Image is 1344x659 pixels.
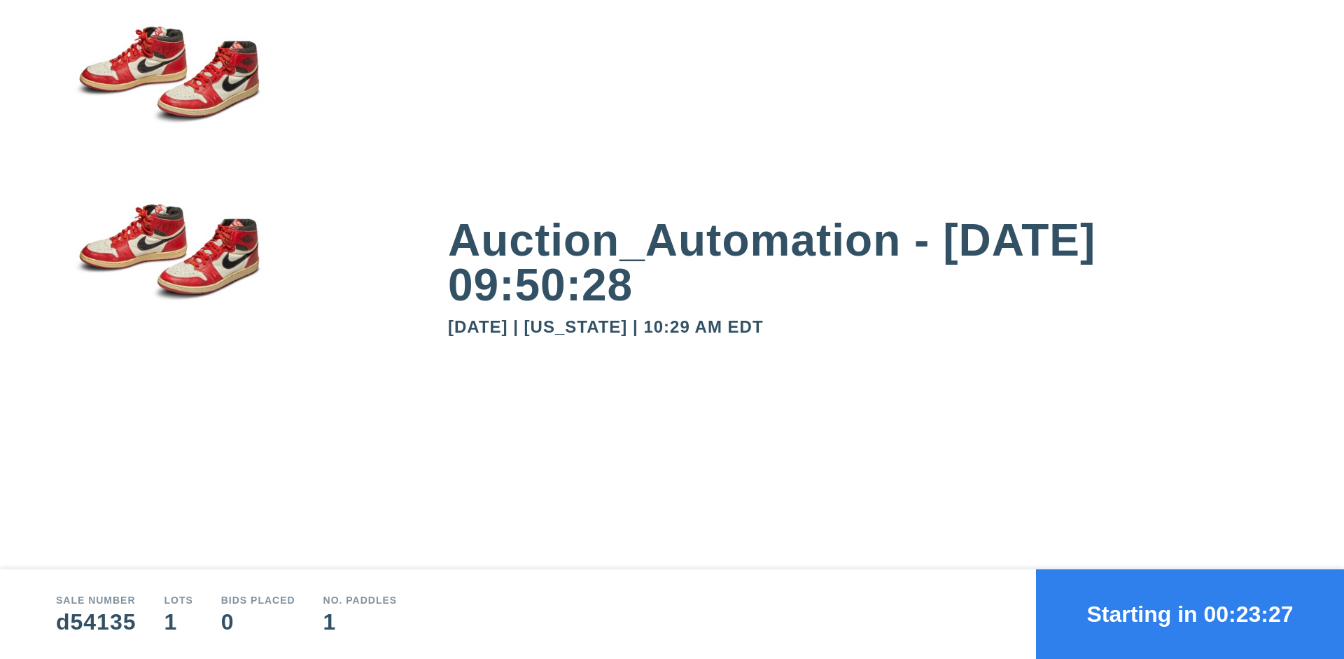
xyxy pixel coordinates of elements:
div: [DATE] | [US_STATE] | 10:29 AM EDT [448,319,1288,335]
div: No. Paddles [323,595,398,605]
div: d54135 [56,611,136,633]
div: Lots [164,595,192,605]
div: Sale number [56,595,136,605]
div: Auction_Automation - [DATE] 09:50:28 [448,218,1288,307]
div: 1 [164,611,192,633]
div: Bids Placed [221,595,295,605]
div: 0 [221,611,295,633]
div: 1 [323,611,398,633]
img: small [56,4,280,182]
button: Starting in 00:23:27 [1036,569,1344,659]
